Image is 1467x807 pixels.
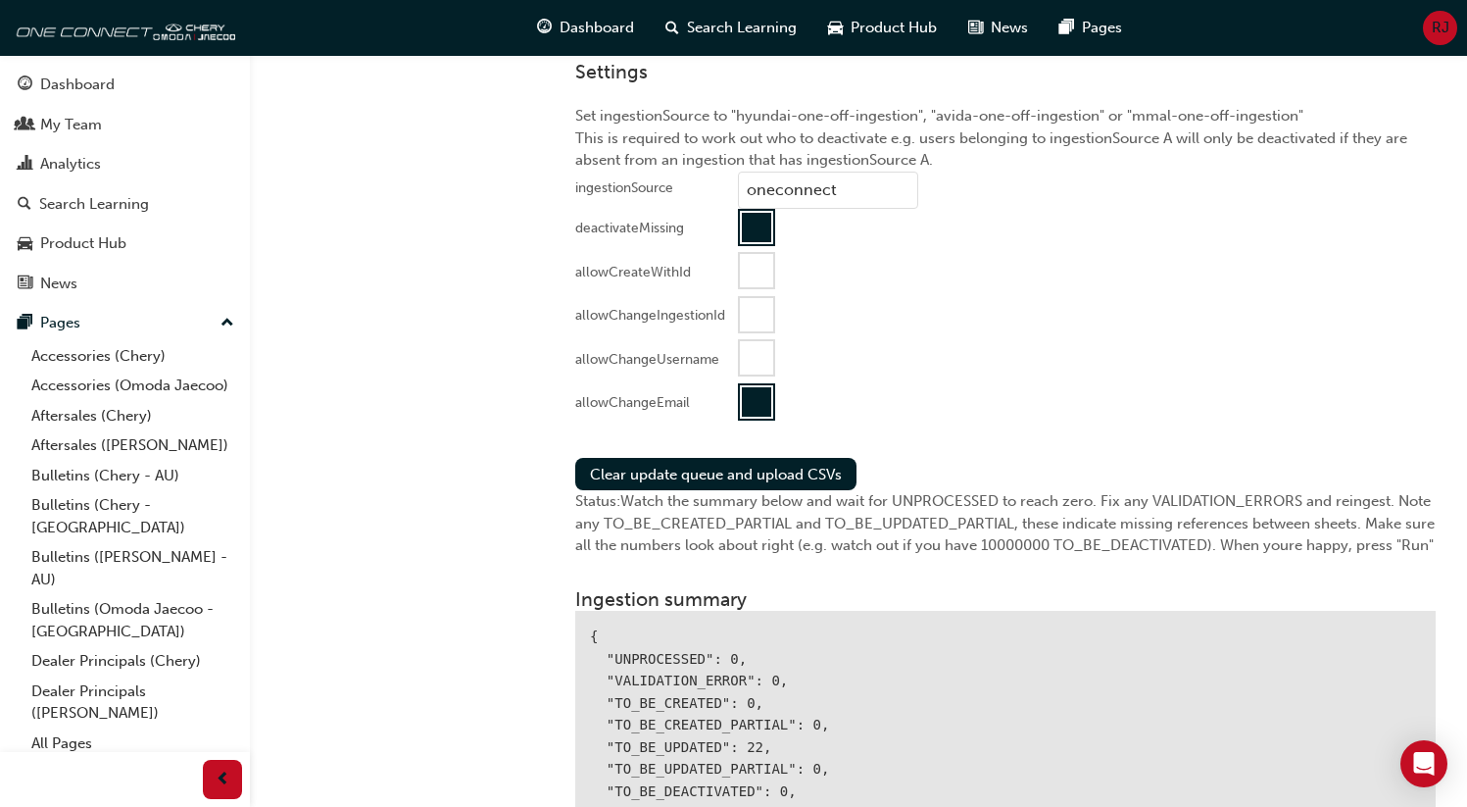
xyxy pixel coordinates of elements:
a: Aftersales (Chery) [24,401,242,431]
a: Bulletins (Omoda Jaecoo - [GEOGRAPHIC_DATA]) [24,594,242,646]
a: Bulletins ([PERSON_NAME] - AU) [24,542,242,594]
a: Accessories (Chery) [24,341,242,372]
div: Open Intercom Messenger [1400,740,1447,787]
span: up-icon [220,311,234,336]
a: Bulletins (Chery - [GEOGRAPHIC_DATA]) [24,490,242,542]
img: oneconnect [10,8,235,47]
h3: Ingestion summary [575,588,1436,611]
span: RJ [1432,17,1449,39]
a: Product Hub [8,226,242,262]
span: pages-icon [1059,16,1074,40]
span: chart-icon [18,156,32,174]
button: Clear update queue and upload CSVs [575,458,856,490]
div: Pages [40,312,80,334]
span: car-icon [828,16,843,40]
span: people-icon [18,117,32,134]
a: search-iconSearch Learning [650,8,812,48]
span: car-icon [18,235,32,253]
a: My Team [8,107,242,143]
span: pages-icon [18,315,32,332]
div: My Team [40,114,102,136]
div: News [40,273,77,295]
button: DashboardMy TeamAnalyticsSearch LearningProduct HubNews [8,63,242,305]
span: Product Hub [851,17,937,39]
span: search-icon [18,196,31,214]
div: allowChangeUsername [575,350,719,370]
button: Pages [8,305,242,341]
a: Aftersales ([PERSON_NAME]) [24,430,242,461]
a: Accessories (Omoda Jaecoo) [24,371,242,401]
a: Analytics [8,146,242,182]
button: RJ [1423,11,1457,45]
div: allowCreateWithId [575,263,691,282]
div: allowChangeIngestionId [575,306,725,326]
div: ingestionSource [575,178,673,198]
div: allowChangeEmail [575,393,690,413]
div: Search Learning [39,193,149,216]
a: Search Learning [8,186,242,223]
span: prev-icon [216,768,230,792]
span: news-icon [968,16,983,40]
a: Bulletins (Chery - AU) [24,461,242,491]
a: Dealer Principals (Chery) [24,646,242,677]
span: Dashboard [560,17,634,39]
span: news-icon [18,276,32,293]
div: Status: Watch the summary below and wait for UNPROCESSED to reach zero. Fix any VALIDATION_ERRORS... [575,490,1436,557]
input: ingestionSource [738,172,918,209]
a: Dealer Principals ([PERSON_NAME]) [24,677,242,729]
span: Search Learning [687,17,797,39]
a: news-iconNews [953,8,1044,48]
div: Product Hub [40,232,126,255]
span: guage-icon [537,16,552,40]
a: News [8,266,242,302]
h3: Settings [575,61,1436,83]
span: News [991,17,1028,39]
div: Dashboard [40,74,115,96]
span: search-icon [665,16,679,40]
div: Set ingestionSource to "hyundai-one-off-ingestion", "avida-one-off-ingestion" or "mmal-one-off-in... [560,45,1451,443]
a: guage-iconDashboard [521,8,650,48]
div: Analytics [40,153,101,176]
a: Dashboard [8,67,242,103]
div: deactivateMissing [575,219,684,238]
a: All Pages [24,729,242,759]
span: guage-icon [18,76,32,94]
span: Pages [1082,17,1122,39]
a: car-iconProduct Hub [812,8,953,48]
a: pages-iconPages [1044,8,1138,48]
